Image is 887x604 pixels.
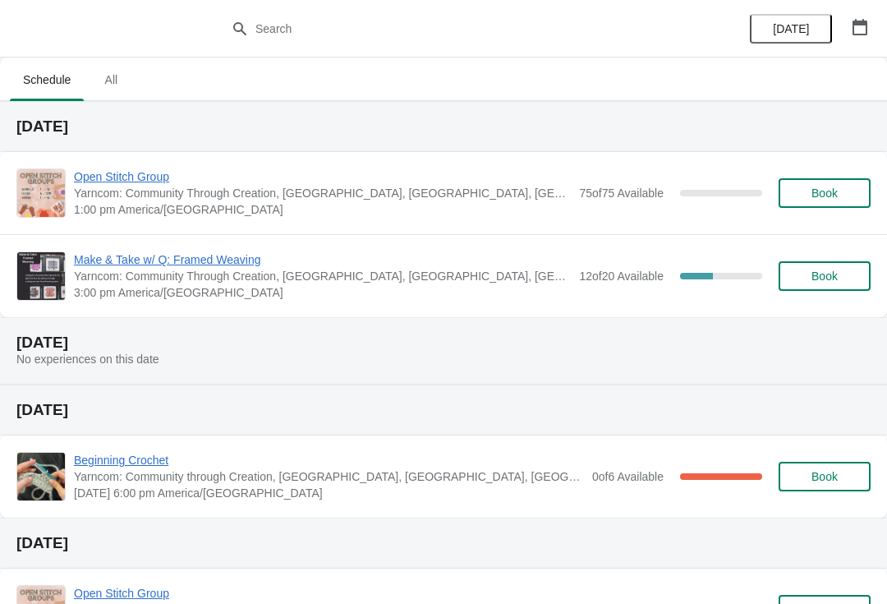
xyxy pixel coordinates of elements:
[74,251,571,268] span: Make & Take w/ Q: Framed Weaving
[811,470,838,483] span: Book
[17,252,65,300] img: Make & Take w/ Q: Framed Weaving | Yarncom: Community Through Creation, Olive Boulevard, Creve Co...
[579,187,664,200] span: 75 of 75 Available
[773,22,809,35] span: [DATE]
[74,168,571,185] span: Open Stitch Group
[74,268,571,284] span: Yarncom: Community Through Creation, [GEOGRAPHIC_DATA], [GEOGRAPHIC_DATA], [GEOGRAPHIC_DATA]
[74,485,584,501] span: [DATE] 6:00 pm America/[GEOGRAPHIC_DATA]
[811,187,838,200] span: Book
[74,585,571,602] span: Open Stitch Group
[74,284,571,301] span: 3:00 pm America/[GEOGRAPHIC_DATA]
[779,261,871,291] button: Book
[17,453,65,500] img: Beginning Crochet | Yarncom: Community through Creation, Olive Boulevard, Creve Coeur, MO, USA | ...
[811,270,838,283] span: Book
[579,270,664,283] span: 12 of 20 Available
[10,65,84,95] span: Schedule
[750,14,832,44] button: [DATE]
[74,185,571,201] span: Yarncom: Community Through Creation, [GEOGRAPHIC_DATA], [GEOGRAPHIC_DATA], [GEOGRAPHIC_DATA]
[16,334,871,351] h2: [DATE]
[16,118,871,135] h2: [DATE]
[74,452,584,468] span: Beginning Crochet
[592,470,664,483] span: 0 of 6 Available
[16,353,159,366] span: No experiences on this date
[16,535,871,551] h2: [DATE]
[90,65,131,95] span: All
[779,178,871,208] button: Book
[17,169,65,217] img: Open Stitch Group | Yarncom: Community Through Creation, Olive Boulevard, Creve Coeur, MO, USA | ...
[74,201,571,218] span: 1:00 pm America/[GEOGRAPHIC_DATA]
[16,402,871,418] h2: [DATE]
[255,14,665,44] input: Search
[779,462,871,491] button: Book
[74,468,584,485] span: Yarncom: Community through Creation, [GEOGRAPHIC_DATA], [GEOGRAPHIC_DATA], [GEOGRAPHIC_DATA]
